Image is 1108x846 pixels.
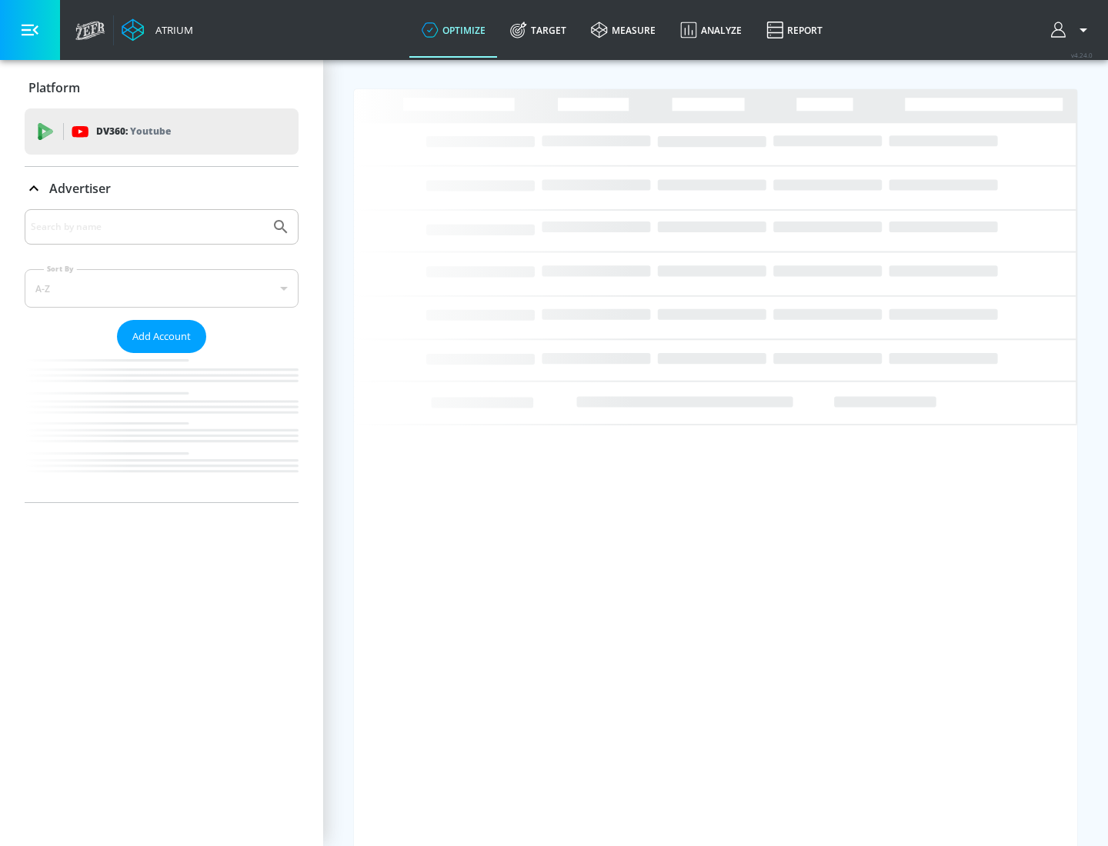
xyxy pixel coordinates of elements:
[409,2,498,58] a: optimize
[96,123,171,140] p: DV360:
[579,2,668,58] a: measure
[25,108,299,155] div: DV360: Youtube
[49,180,111,197] p: Advertiser
[25,66,299,109] div: Platform
[25,353,299,502] nav: list of Advertiser
[25,209,299,502] div: Advertiser
[44,264,77,274] label: Sort By
[498,2,579,58] a: Target
[754,2,835,58] a: Report
[28,79,80,96] p: Platform
[25,167,299,210] div: Advertiser
[1071,51,1093,59] span: v 4.24.0
[25,269,299,308] div: A-Z
[31,217,264,237] input: Search by name
[117,320,206,353] button: Add Account
[130,123,171,139] p: Youtube
[122,18,193,42] a: Atrium
[668,2,754,58] a: Analyze
[132,328,191,345] span: Add Account
[149,23,193,37] div: Atrium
